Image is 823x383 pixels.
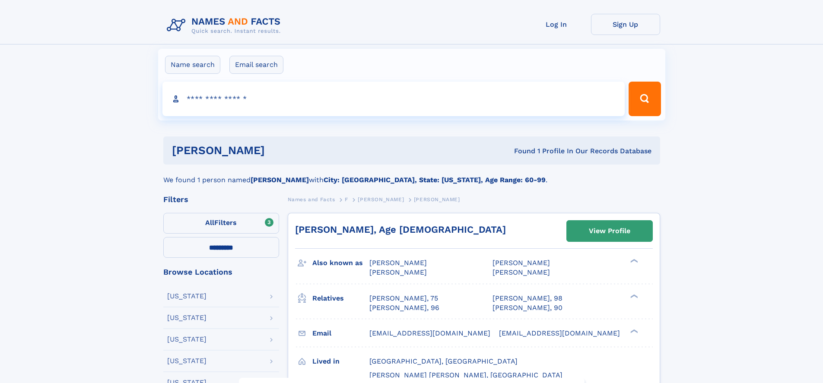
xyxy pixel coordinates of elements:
span: [GEOGRAPHIC_DATA], [GEOGRAPHIC_DATA] [369,357,518,365]
div: View Profile [589,221,630,241]
span: [PERSON_NAME] [493,268,550,276]
span: [PERSON_NAME] [369,268,427,276]
div: [US_STATE] [167,293,207,300]
div: ❯ [628,258,639,264]
label: Email search [229,56,283,74]
div: [US_STATE] [167,314,207,321]
img: Logo Names and Facts [163,14,288,37]
a: [PERSON_NAME], 96 [369,303,439,313]
label: Filters [163,213,279,234]
span: [PERSON_NAME] [493,259,550,267]
div: [US_STATE] [167,358,207,364]
b: City: [GEOGRAPHIC_DATA], State: [US_STATE], Age Range: 60-99 [324,176,546,184]
button: Search Button [629,82,661,116]
span: [EMAIL_ADDRESS][DOMAIN_NAME] [369,329,490,337]
a: F [345,194,348,205]
a: Names and Facts [288,194,335,205]
a: [PERSON_NAME], 98 [493,294,562,303]
div: [US_STATE] [167,336,207,343]
a: [PERSON_NAME], 90 [493,303,562,313]
h3: Lived in [312,354,369,369]
span: F [345,196,348,203]
input: search input [162,82,625,116]
span: [PERSON_NAME] [358,196,404,203]
div: Browse Locations [163,268,279,276]
b: [PERSON_NAME] [251,176,309,184]
a: Log In [522,14,591,35]
h1: [PERSON_NAME] [172,145,390,156]
div: We found 1 person named with . [163,165,660,185]
div: ❯ [628,293,639,299]
h3: Also known as [312,256,369,270]
h3: Relatives [312,291,369,306]
label: Name search [165,56,220,74]
a: Sign Up [591,14,660,35]
a: View Profile [567,221,652,241]
span: [EMAIL_ADDRESS][DOMAIN_NAME] [499,329,620,337]
a: [PERSON_NAME], Age [DEMOGRAPHIC_DATA] [295,224,506,235]
a: [PERSON_NAME] [358,194,404,205]
div: Filters [163,196,279,203]
a: [PERSON_NAME], 75 [369,294,438,303]
span: [PERSON_NAME] [369,259,427,267]
span: [PERSON_NAME] [414,196,460,203]
h3: Email [312,326,369,341]
span: All [205,218,214,227]
div: ❯ [628,328,639,334]
span: [PERSON_NAME] [PERSON_NAME], [GEOGRAPHIC_DATA] [369,371,562,379]
div: Found 1 Profile In Our Records Database [389,146,651,156]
